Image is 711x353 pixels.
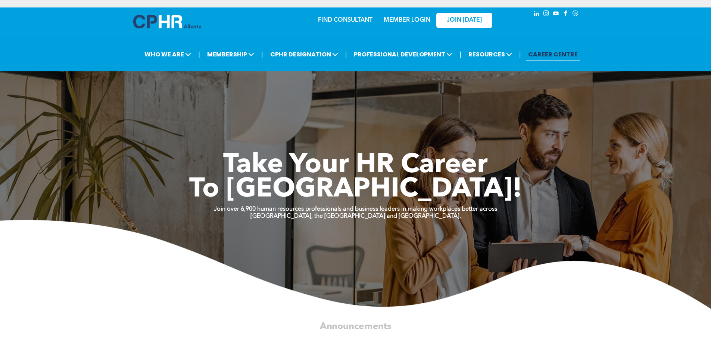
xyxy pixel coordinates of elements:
span: RESOURCES [466,47,514,61]
a: facebook [562,9,570,19]
li: | [261,47,263,62]
span: JOIN [DATE] [447,17,482,24]
li: | [345,47,347,62]
a: Social network [571,9,580,19]
strong: Join over 6,900 human resources professionals and business leaders in making workplaces better ac... [214,206,497,212]
span: CPHR DESIGNATION [268,47,340,61]
li: | [459,47,461,62]
a: linkedin [533,9,541,19]
img: A blue and white logo for cp alberta [133,15,201,28]
a: youtube [552,9,560,19]
span: WHO WE ARE [142,47,193,61]
strong: [GEOGRAPHIC_DATA], the [GEOGRAPHIC_DATA] and [GEOGRAPHIC_DATA]. [250,213,461,219]
span: Take Your HR Career [223,152,488,179]
span: Announcements [320,322,392,331]
li: | [519,47,521,62]
li: | [198,47,200,62]
a: JOIN [DATE] [436,13,492,28]
span: PROFESSIONAL DEVELOPMENT [352,47,455,61]
a: CAREER CENTRE [526,47,580,61]
span: To [GEOGRAPHIC_DATA]! [189,176,522,203]
a: MEMBER LOGIN [384,17,430,23]
span: MEMBERSHIP [205,47,256,61]
a: instagram [542,9,551,19]
a: FIND CONSULTANT [318,17,372,23]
